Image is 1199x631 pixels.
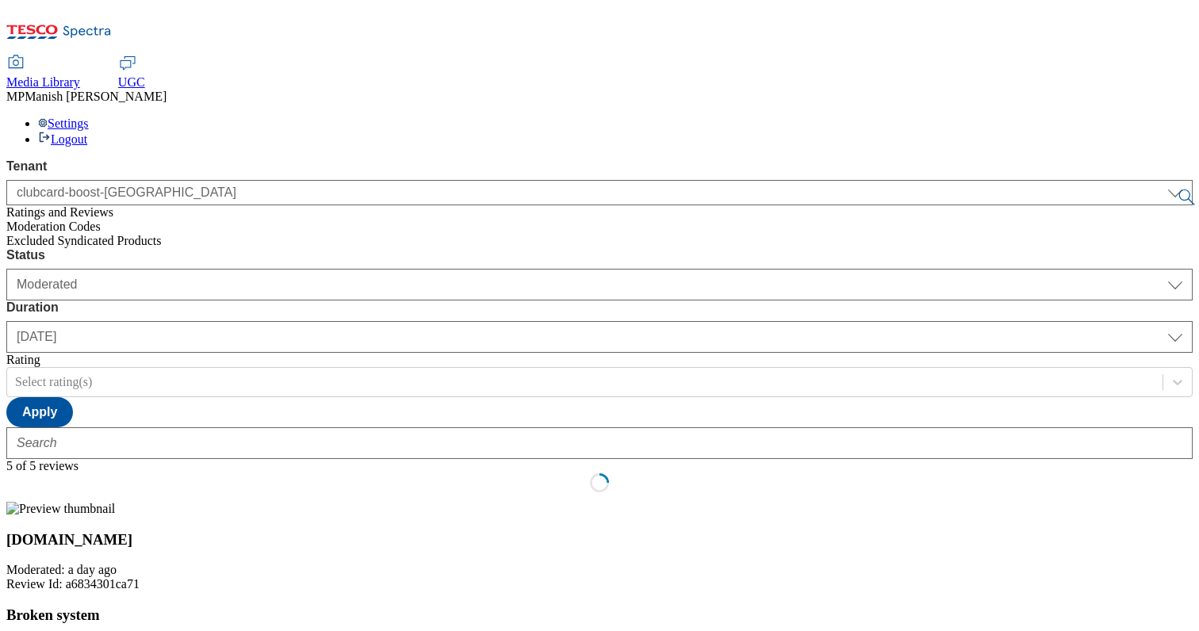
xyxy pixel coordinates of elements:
input: Search [6,427,1193,459]
a: UGC [118,56,145,90]
h3: Broken system [6,606,1193,624]
span: UGC [118,75,145,89]
label: Status [6,248,1193,262]
h3: [DOMAIN_NAME] [6,531,1193,549]
div: 5 of 5 reviews [6,459,1193,473]
span: Manish [PERSON_NAME] [25,90,167,103]
button: Apply [6,397,73,427]
span: Excluded Syndicated Products [6,234,162,247]
div: Moderated: a day ago [6,563,1193,577]
span: MP [6,90,25,103]
span: Moderation Codes [6,220,101,233]
div: Review Id: a6834301ca71 [6,577,1193,591]
a: Media Library [6,56,80,90]
span: Media Library [6,75,80,89]
label: Tenant [6,159,1193,174]
a: Logout [38,132,87,146]
a: Settings [38,117,89,130]
span: Ratings and Reviews [6,205,113,219]
img: Preview thumbnail [6,502,115,516]
label: Duration [6,300,1193,315]
label: Rating [6,353,40,366]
